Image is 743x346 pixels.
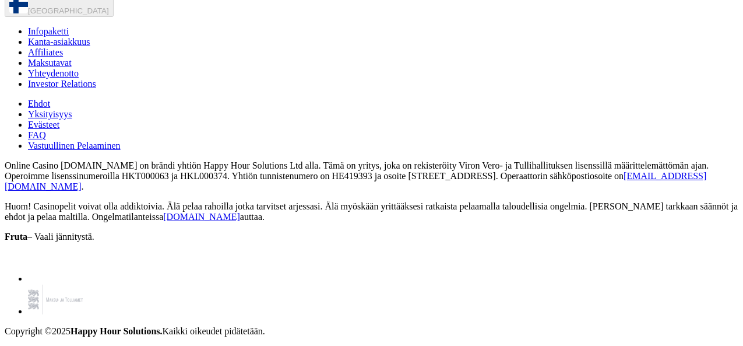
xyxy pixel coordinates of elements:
[28,109,72,119] a: Yksityisyys
[28,141,121,151] a: Vastuullinen Pelaaminen
[5,232,738,242] p: – Vaali jännitystä.
[71,326,163,336] strong: Happy Hour Solutions.
[28,37,90,47] a: Kanta-asiakkuus
[5,26,738,151] nav: Secondary
[5,171,707,191] a: [EMAIL_ADDRESS][DOMAIN_NAME]
[5,232,27,242] strong: Fruta
[5,326,738,337] p: Copyright ©2025 Kaikki oikeudet pidätetään.
[5,201,738,222] p: Huom! Casinopelit voivat olla addiktoivia. Älä pelaa rahoilla jotka tarvitset arjessasi. Älä myös...
[28,58,72,68] a: Maksutavat
[28,284,83,314] img: maksu-ja-tolliamet
[28,68,79,78] a: Yhteydenotto
[28,130,46,140] a: FAQ
[28,306,83,316] a: maksu-ja-tolliamet
[28,26,69,36] a: Infopaketti
[5,160,738,192] p: Online Casino [DOMAIN_NAME] on brändi yhtiön Happy Hour Solutions Ltd alla. Tämä on yritys, joka ...
[28,47,63,57] a: Affiliates
[28,120,59,130] a: Evästeet
[163,212,240,222] a: [DOMAIN_NAME]
[28,79,96,89] a: Investor Relations
[28,6,109,15] span: [GEOGRAPHIC_DATA]
[28,99,50,109] a: Ehdot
